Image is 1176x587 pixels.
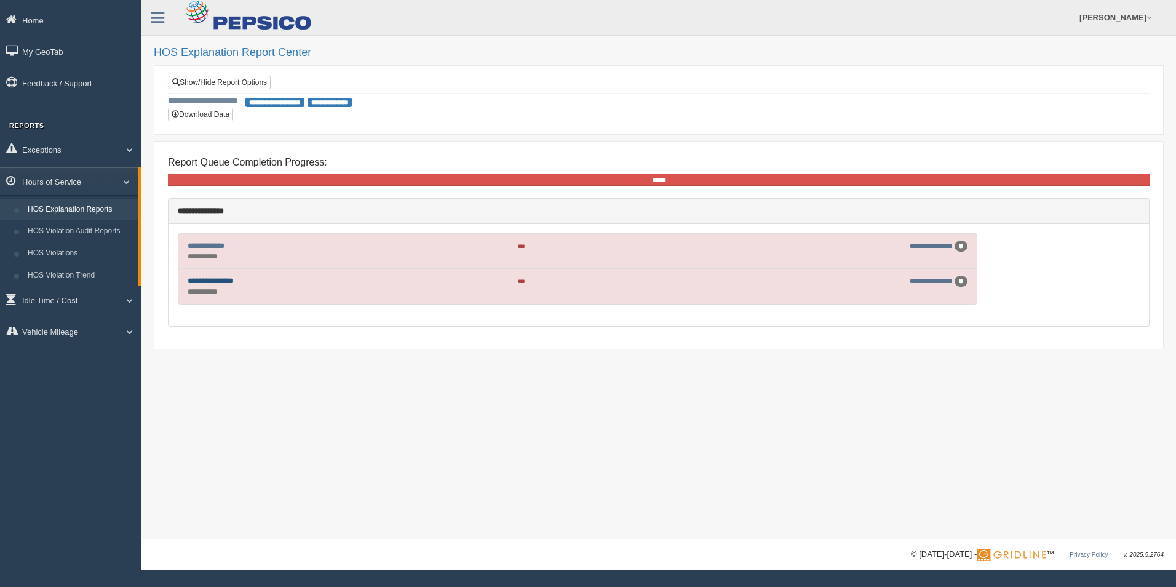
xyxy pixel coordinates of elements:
a: Privacy Policy [1070,551,1108,558]
a: HOS Explanation Reports [22,199,138,221]
span: v. 2025.5.2764 [1124,551,1164,558]
h2: HOS Explanation Report Center [154,47,1164,59]
button: Download Data [168,108,233,121]
img: Gridline [977,549,1046,561]
a: HOS Violations [22,242,138,265]
h4: Report Queue Completion Progress: [168,157,1150,168]
a: HOS Violation Audit Reports [22,220,138,242]
div: © [DATE]-[DATE] - ™ [911,548,1164,561]
a: Show/Hide Report Options [169,76,271,89]
a: HOS Violation Trend [22,265,138,287]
